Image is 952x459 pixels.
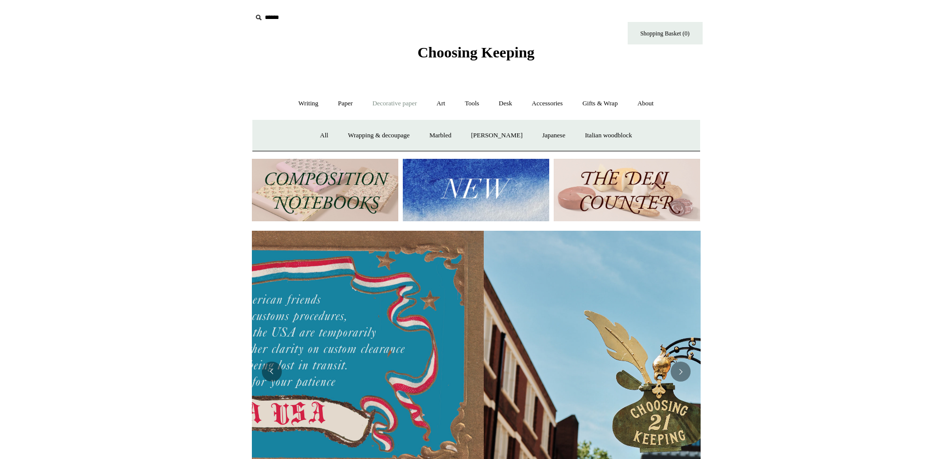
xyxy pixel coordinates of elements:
[329,90,362,117] a: Paper
[420,122,460,149] a: Marbled
[462,122,531,149] a: [PERSON_NAME]
[533,122,574,149] a: Japanese
[456,90,488,117] a: Tools
[523,90,572,117] a: Accessories
[363,90,426,117] a: Decorative paper
[311,122,337,149] a: All
[252,159,398,221] img: 202302 Composition ledgers.jpg__PID:69722ee6-fa44-49dd-a067-31375e5d54ec
[262,362,282,382] button: Previous
[339,122,419,149] a: Wrapping & decoupage
[417,52,534,59] a: Choosing Keeping
[554,159,700,221] img: The Deli Counter
[289,90,327,117] a: Writing
[628,22,703,44] a: Shopping Basket (0)
[417,44,534,60] span: Choosing Keeping
[403,159,549,221] img: New.jpg__PID:f73bdf93-380a-4a35-bcfe-7823039498e1
[628,90,663,117] a: About
[428,90,454,117] a: Art
[490,90,521,117] a: Desk
[573,90,627,117] a: Gifts & Wrap
[576,122,641,149] a: Italian woodblock
[671,362,691,382] button: Next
